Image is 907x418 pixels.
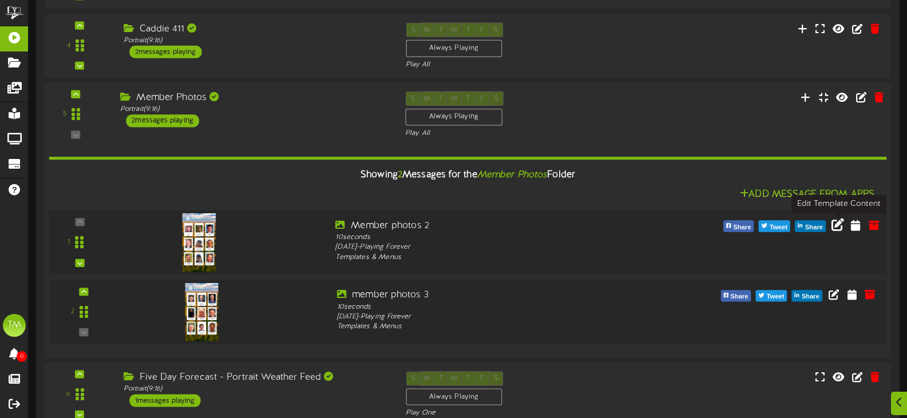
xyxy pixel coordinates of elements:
span: 0 [17,351,27,362]
div: 1 messages playing [129,394,200,407]
button: Add Message From Apps [736,188,878,202]
button: Share [723,220,754,232]
img: 165f6a61-ef15-45a8-b75b-3cd80fbc83e3.png [183,213,216,272]
div: Member photos 2 [335,219,670,232]
div: Always Playing [406,40,502,57]
span: Tweet [767,221,790,233]
div: Showing Messages for the Folder [40,162,895,187]
span: 2 [398,169,402,180]
span: Share [728,290,751,303]
div: 2 messages playing [126,114,199,127]
i: Member Photos [477,169,548,180]
span: Share [731,221,753,233]
div: TM [3,314,26,337]
div: 6 [66,389,70,399]
div: Caddie 411 [124,23,389,36]
button: Share [720,290,751,301]
div: Portrait ( 9:16 ) [124,36,389,46]
div: Play All [405,128,601,138]
div: [DATE] - Playing Forever [337,312,669,321]
span: Tweet [765,290,787,303]
div: 10 seconds [335,232,670,242]
div: Portrait ( 9:16 ) [120,105,388,114]
div: Play One [406,408,600,417]
button: Tweet [756,290,787,301]
span: Share [803,221,825,233]
span: Share [799,290,822,303]
img: d4c5d6da-df67-44e9-9590-6bb8df855f0d.png [185,283,218,341]
div: Member Photos [120,91,388,104]
div: 10 seconds [337,302,669,312]
div: Five Day Forecast - Portrait Weather Feed [124,371,389,384]
div: Templates & Menus [337,322,669,332]
div: Always Playing [405,109,502,126]
div: Play All [406,59,600,69]
div: Always Playing [406,388,502,405]
div: Templates & Menus [335,252,670,262]
div: Portrait ( 9:16 ) [124,384,389,394]
div: [DATE] - Playing Forever [335,242,670,253]
button: Share [792,290,822,301]
div: 2 messages playing [129,46,201,58]
div: member photos 3 [337,289,669,302]
button: Share [795,220,826,232]
button: Tweet [759,220,790,232]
